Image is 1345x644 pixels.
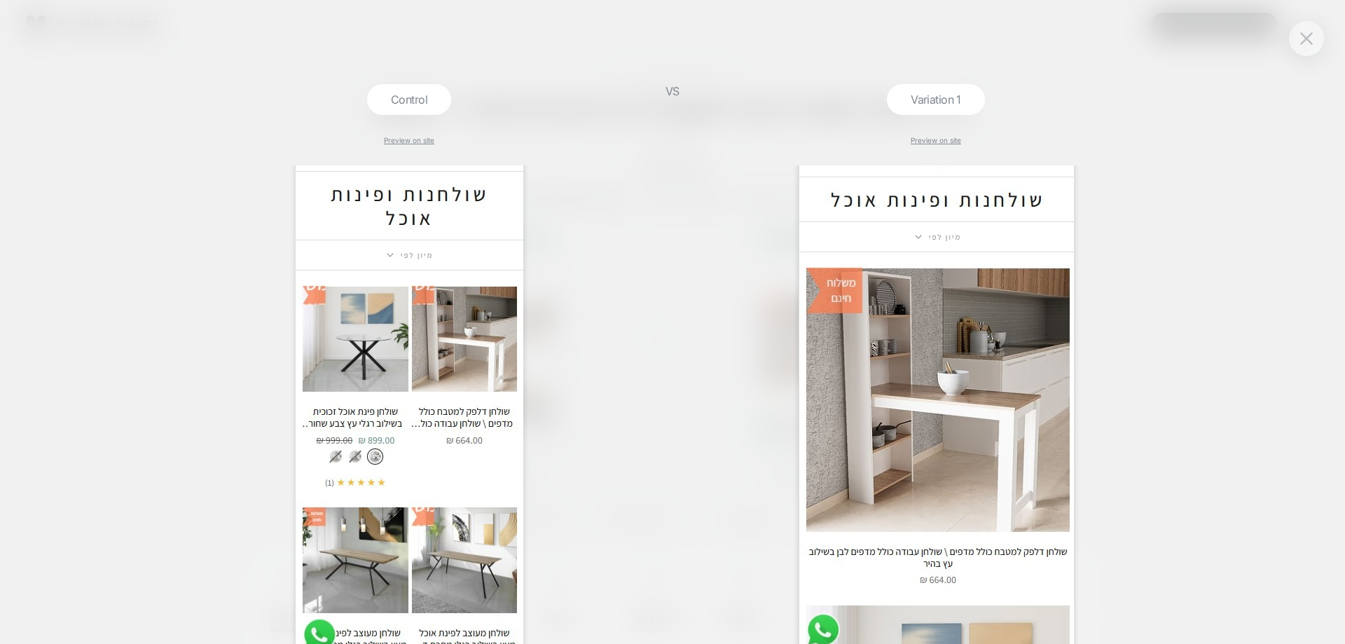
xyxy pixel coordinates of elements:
[655,84,690,644] div: VS
[1300,32,1313,44] img: close
[384,136,434,144] a: Preview on site
[911,136,961,144] a: Preview on site
[367,84,451,115] div: Control
[887,84,985,115] div: Variation 1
